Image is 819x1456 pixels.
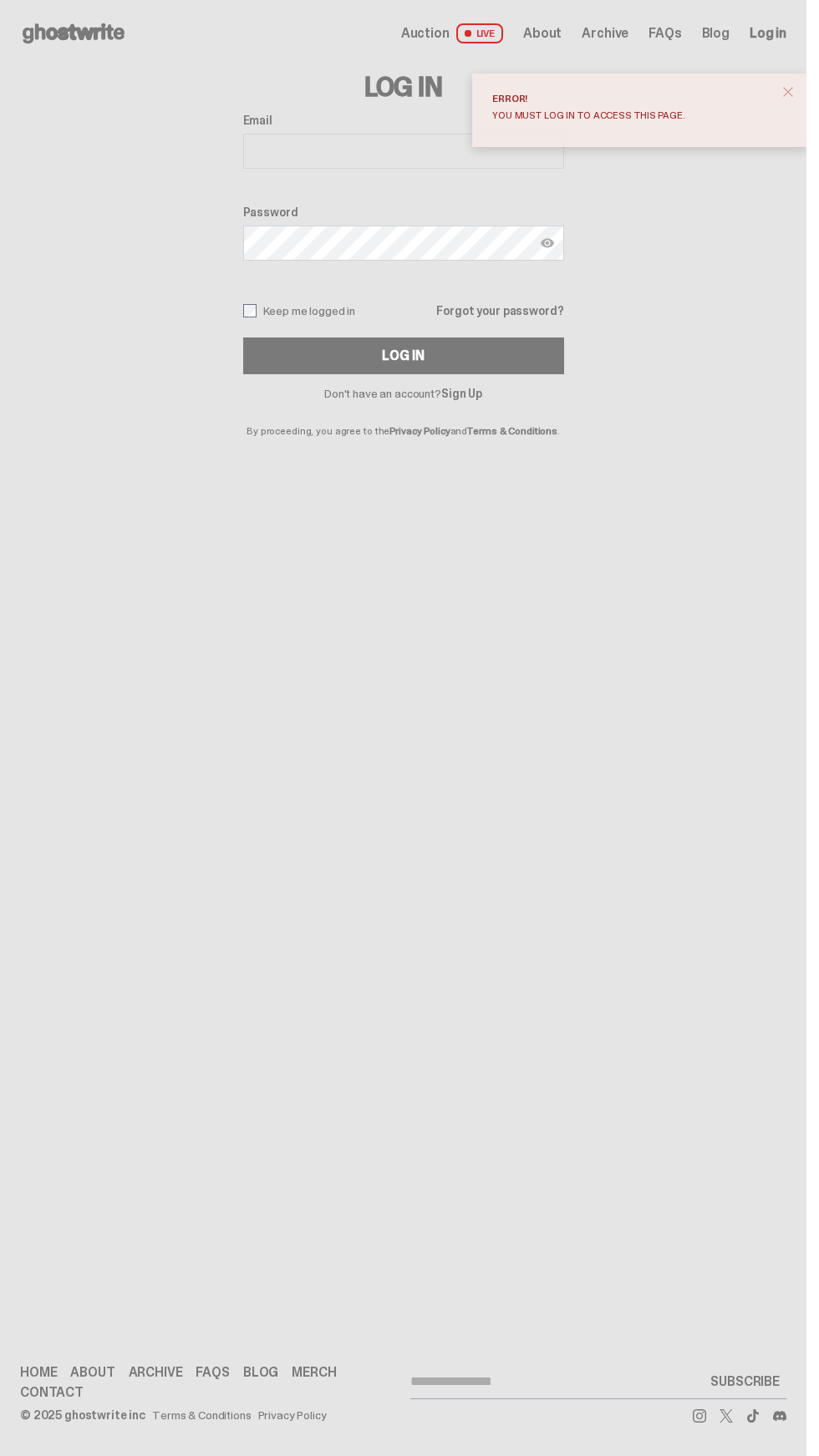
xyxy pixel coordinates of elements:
[243,304,356,317] label: Keep me logged in
[582,27,628,40] a: Archive
[523,27,562,40] a: About
[649,27,681,40] a: FAQs
[129,1366,183,1379] a: Archive
[401,23,503,43] a: Auction LIVE
[702,27,730,40] a: Blog
[541,236,554,250] img: Show password
[492,110,773,120] div: You must log in to access this page.
[704,1365,786,1398] button: SUBSCRIBE
[382,349,424,363] div: Log In
[243,1366,278,1379] a: Blog
[243,74,564,100] h3: Log In
[750,27,786,40] a: Log in
[401,27,450,40] span: Auction
[258,1409,327,1421] a: Privacy Policy
[492,94,773,104] div: Error!
[20,1386,84,1399] a: Contact
[456,23,504,43] span: LIVE
[292,1366,336,1379] a: Merch
[20,1409,145,1421] div: © 2025 ghostwrite inc
[243,114,564,127] label: Email
[20,1366,57,1379] a: Home
[389,424,450,438] a: Privacy Policy
[243,399,564,436] p: By proceeding, you agree to the and .
[467,424,557,438] a: Terms & Conditions
[243,337,564,374] button: Log In
[70,1366,114,1379] a: About
[436,305,563,317] a: Forgot your password?
[243,205,564,219] label: Password
[773,77,803,107] button: close
[152,1409,251,1421] a: Terms & Conditions
[243,304,257,317] input: Keep me logged in
[243,388,564,399] p: Don't have an account?
[441,386,482,401] a: Sign Up
[196,1366,229,1379] a: FAQs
